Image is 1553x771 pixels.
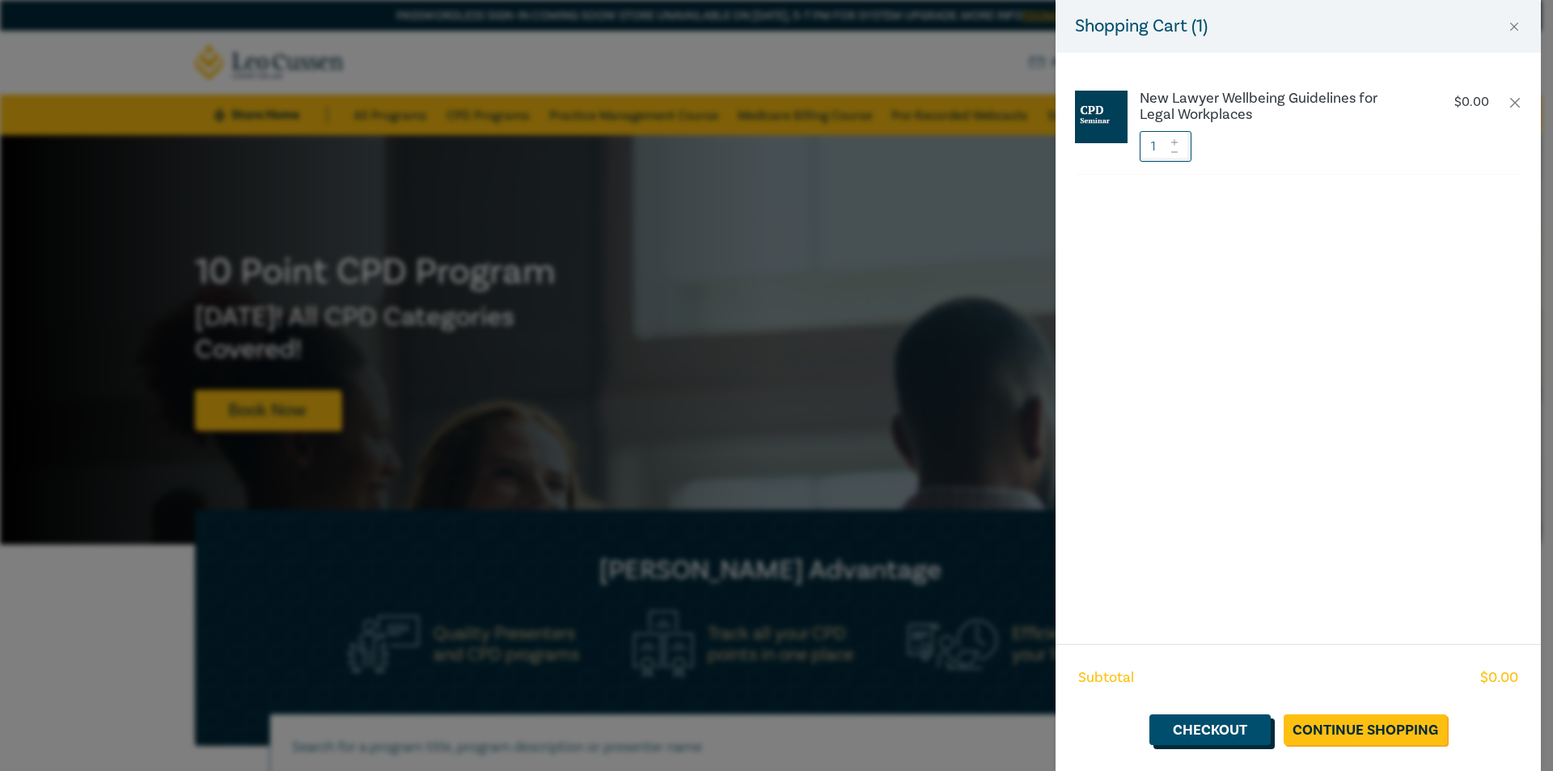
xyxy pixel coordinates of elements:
a: Checkout [1149,714,1271,745]
p: $ 0.00 [1454,95,1489,110]
a: Continue Shopping [1284,714,1447,745]
img: CPD%20Seminar.jpg [1075,91,1128,143]
h5: Shopping Cart ( 1 ) [1075,13,1208,40]
span: $ 0.00 [1480,667,1518,688]
button: Close [1507,19,1521,34]
span: Subtotal [1078,667,1134,688]
a: New Lawyer Wellbeing Guidelines for Legal Workplaces [1140,91,1408,123]
input: 1 [1140,131,1191,162]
